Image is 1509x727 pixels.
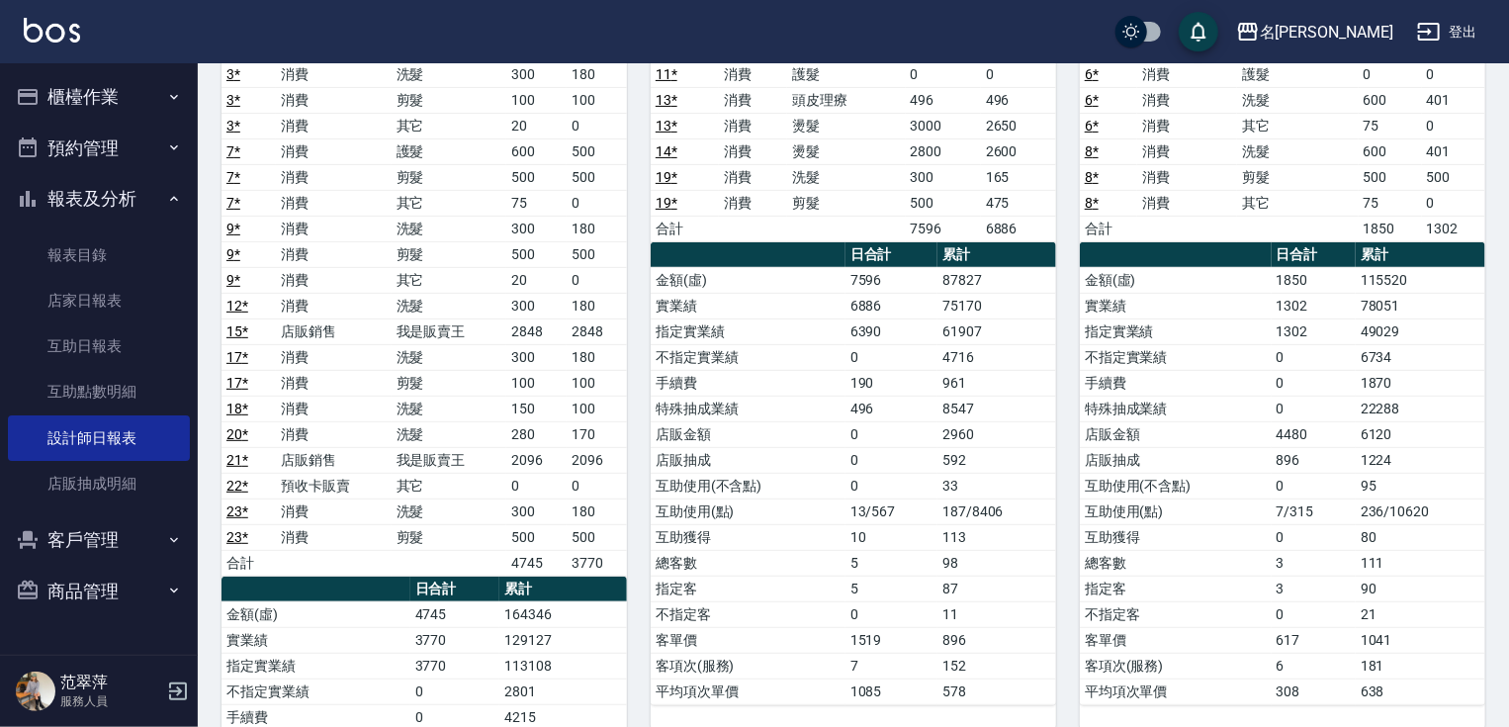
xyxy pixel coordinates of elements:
td: 合計 [651,216,719,241]
td: 6390 [845,318,937,344]
td: 我是販賣王 [392,447,506,473]
td: 21 [1356,601,1485,627]
td: 500 [567,241,627,267]
td: 7596 [845,267,937,293]
td: 消費 [719,164,787,190]
td: 4745 [506,550,567,576]
td: 剪髮 [392,370,506,396]
td: 0 [567,267,627,293]
td: 961 [937,370,1056,396]
td: 2096 [506,447,567,473]
td: 1850 [1359,216,1422,241]
td: 洗髮 [392,344,506,370]
td: 0 [1272,344,1356,370]
td: 0 [845,473,937,499]
table: a dense table [1080,242,1485,705]
td: 實業績 [651,293,845,318]
td: 剪髮 [392,241,506,267]
td: 其它 [392,190,506,216]
td: 2848 [506,318,567,344]
td: 洗髮 [392,216,506,241]
table: a dense table [1080,11,1485,242]
td: 店販銷售 [276,447,391,473]
td: 互助使用(點) [1080,499,1272,524]
td: 護髮 [392,138,506,164]
td: 剪髮 [392,524,506,550]
td: 消費 [1137,61,1237,87]
td: 0 [567,473,627,499]
td: 95 [1356,473,1485,499]
td: 消費 [719,61,787,87]
td: 0 [1272,524,1356,550]
td: 496 [981,87,1056,113]
td: 互助獲得 [651,524,845,550]
button: 櫃檯作業 [8,71,190,123]
button: 預約管理 [8,123,190,174]
td: 洗髮 [392,61,506,87]
td: 500 [1359,164,1422,190]
td: 互助使用(點) [651,499,845,524]
td: 客單價 [651,627,845,653]
td: 6886 [845,293,937,318]
td: 150 [506,396,567,421]
td: 消費 [719,113,787,138]
td: 消費 [719,87,787,113]
td: 消費 [1137,138,1237,164]
td: 180 [567,216,627,241]
td: 49029 [1356,318,1485,344]
td: 消費 [276,216,391,241]
a: 店家日報表 [8,278,190,323]
td: 8547 [937,396,1056,421]
td: 3 [1272,576,1356,601]
table: a dense table [222,11,627,577]
td: 不指定實業績 [1080,344,1272,370]
td: 7/315 [1272,499,1356,524]
td: 111 [1356,550,1485,576]
td: 燙髮 [787,113,906,138]
table: a dense table [651,11,1056,242]
td: 475 [981,190,1056,216]
td: 手續費 [651,370,845,396]
td: 0 [567,113,627,138]
th: 日合計 [410,577,499,602]
td: 617 [1272,627,1356,653]
td: 剪髮 [392,87,506,113]
td: 75 [506,190,567,216]
td: 100 [567,396,627,421]
td: 實業績 [222,627,410,653]
td: 0 [845,601,937,627]
td: 600 [506,138,567,164]
button: 商品管理 [8,566,190,617]
td: 特殊抽成業績 [651,396,845,421]
td: 洗髮 [1237,87,1358,113]
td: 500 [506,241,567,267]
td: 500 [906,190,981,216]
td: 6886 [981,216,1056,241]
td: 300 [506,293,567,318]
td: 店販抽成 [651,447,845,473]
td: 180 [567,61,627,87]
td: 指定客 [651,576,845,601]
td: 0 [845,421,937,447]
td: 0 [567,190,627,216]
td: 3 [1272,550,1356,576]
td: 店販銷售 [276,318,391,344]
td: 5 [845,550,937,576]
td: 消費 [276,370,391,396]
td: 500 [567,524,627,550]
td: 500 [567,164,627,190]
td: 1519 [845,627,937,653]
td: 500 [506,164,567,190]
td: 496 [906,87,981,113]
td: 0 [1272,601,1356,627]
th: 累計 [937,242,1056,268]
td: 0 [1272,370,1356,396]
td: 300 [906,164,981,190]
td: 300 [506,61,567,87]
td: 護髮 [1237,61,1358,87]
td: 消費 [1137,190,1237,216]
td: 4716 [937,344,1056,370]
td: 187/8406 [937,499,1056,524]
td: 指定客 [1080,576,1272,601]
td: 平均項次單價 [1080,679,1272,704]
